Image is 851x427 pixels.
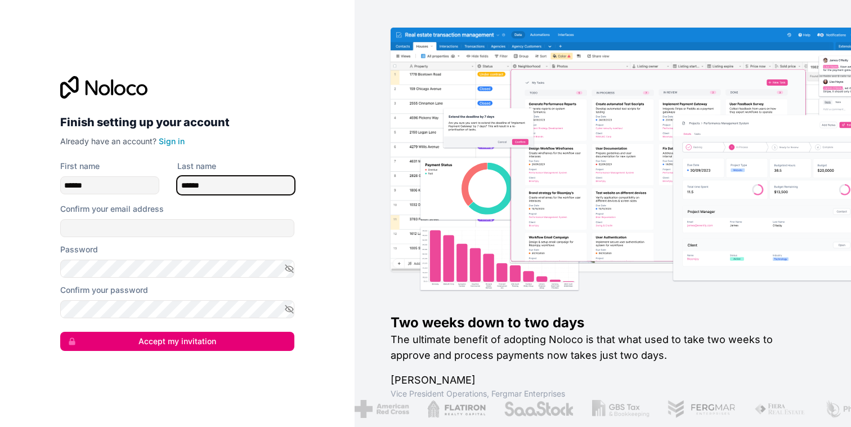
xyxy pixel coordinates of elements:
button: Accept my invitation [60,332,294,351]
a: Sign in [159,136,185,146]
img: /assets/flatiron-C8eUkumj.png [419,400,477,418]
h1: Vice President Operations , Fergmar Enterprises [391,388,815,399]
img: /assets/gbstax-C-GtDUiK.png [584,400,641,418]
input: given-name [60,176,159,194]
h1: Two weeks down to two days [391,314,815,332]
h1: [PERSON_NAME] [391,372,815,388]
input: Email address [60,219,294,237]
label: Last name [177,161,216,172]
h2: The ultimate benefit of adopting Noloco is that what used to take two weeks to approve and proces... [391,332,815,363]
label: Password [60,244,98,255]
img: /assets/american-red-cross-BAupjrZR.png [346,400,400,418]
input: Confirm password [60,300,294,318]
span: Already have an account? [60,136,156,146]
img: /assets/fergmar-CudnrXN5.png [659,400,727,418]
input: Password [60,260,294,278]
img: /assets/saastock-C6Zbiodz.png [495,400,566,418]
label: Confirm your email address [60,203,164,215]
h2: Finish setting up your account [60,112,294,132]
input: family-name [177,176,294,194]
img: /assets/fiera-fwj2N5v4.png [745,400,798,418]
label: Confirm your password [60,284,148,296]
label: First name [60,161,100,172]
